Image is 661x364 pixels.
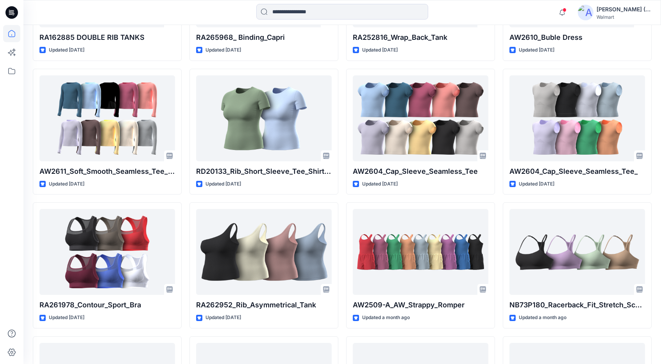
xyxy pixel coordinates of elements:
[509,209,645,295] a: NB73P180_Racerback_Fit_Stretch_Scoop_Bralette_WK18
[353,32,488,43] p: RA252816_Wrap_Back_Tank
[353,166,488,177] p: AW2604_Cap_Sleeve_Seamless_Tee
[39,209,175,295] a: RA261978_Contour_Sport_Bra
[196,75,332,161] a: RD20133_Rib_Short_Sleeve_Tee_Shirt_WK18
[353,75,488,161] a: AW2604_Cap_Sleeve_Seamless_Tee
[39,300,175,310] p: RA261978_Contour_Sport_Bra
[362,180,398,188] p: Updated [DATE]
[353,300,488,310] p: AW2509-A_AW_Strappy_Romper
[597,14,651,20] div: Walmart
[362,46,398,54] p: Updated [DATE]
[509,75,645,161] a: AW2604_Cap_Sleeve_Seamless_Tee_
[205,46,241,54] p: Updated [DATE]
[509,300,645,310] p: NB73P180_Racerback_Fit_Stretch_Scoop_Bralette_WK18
[205,314,241,322] p: Updated [DATE]
[519,180,554,188] p: Updated [DATE]
[39,75,175,161] a: AW2611_Soft_Smooth_Seamless_Tee_LS S3
[509,166,645,177] p: AW2604_Cap_Sleeve_Seamless_Tee_
[362,314,410,322] p: Updated a month ago
[519,314,566,322] p: Updated a month ago
[49,46,84,54] p: Updated [DATE]
[196,300,332,310] p: RA262952_Rib_Asymmetrical_Tank
[196,209,332,295] a: RA262952_Rib_Asymmetrical_Tank
[509,32,645,43] p: AW2610_Buble Dress
[519,46,554,54] p: Updated [DATE]
[49,180,84,188] p: Updated [DATE]
[49,314,84,322] p: Updated [DATE]
[597,5,651,14] div: [PERSON_NAME] (Delta Galil)
[39,32,175,43] p: RA162885 DOUBLE RIB TANKS
[578,5,593,20] img: avatar
[39,166,175,177] p: AW2611_Soft_Smooth_Seamless_Tee_LS S3
[196,166,332,177] p: RD20133_Rib_Short_Sleeve_Tee_Shirt_WK18
[196,32,332,43] p: RA265968_ Binding_Capri
[205,180,241,188] p: Updated [DATE]
[353,209,488,295] a: AW2509-A_AW_Strappy_Romper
